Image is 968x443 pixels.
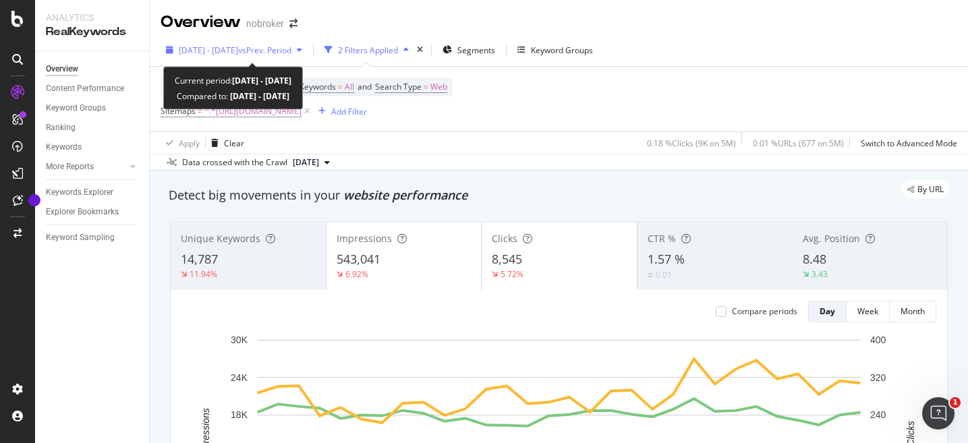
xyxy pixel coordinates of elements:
[161,11,241,34] div: Overview
[46,62,78,76] div: Overview
[46,82,124,96] div: Content Performance
[161,39,308,61] button: [DATE] - [DATE]vsPrev. Period
[287,154,335,171] button: [DATE]
[950,397,961,408] span: 1
[457,45,495,56] span: Segments
[922,397,955,430] iframe: Intercom live chat
[870,409,886,420] text: 240
[492,251,522,267] span: 8,545
[375,81,422,92] span: Search Type
[648,273,653,277] img: Equal
[224,138,244,149] div: Clear
[437,39,501,61] button: Segments
[300,81,336,92] span: Keywords
[46,140,140,154] a: Keywords
[228,90,289,102] b: [DATE] - [DATE]
[182,156,287,169] div: Data crossed with the Crawl
[231,334,248,345] text: 30K
[46,160,94,174] div: More Reports
[338,45,398,56] div: 2 Filters Applied
[231,372,248,383] text: 24K
[28,194,40,206] div: Tooltip anchor
[870,372,886,383] text: 320
[179,45,238,56] span: [DATE] - [DATE]
[46,231,115,245] div: Keyword Sampling
[46,140,82,154] div: Keywords
[501,268,523,280] div: 5.72%
[46,101,140,115] a: Keyword Groups
[246,17,284,30] div: nobroker
[531,45,593,56] div: Keyword Groups
[179,138,200,149] div: Apply
[855,132,957,154] button: Switch to Advanced Mode
[181,251,218,267] span: 14,787
[337,232,392,245] span: Impressions
[812,268,828,280] div: 3.43
[753,138,844,149] div: 0.01 % URLs ( 677 on 5M )
[648,232,676,245] span: CTR %
[289,19,297,28] div: arrow-right-arrow-left
[161,132,200,154] button: Apply
[46,62,140,76] a: Overview
[890,301,936,322] button: Month
[430,78,447,96] span: Web
[648,251,685,267] span: 1.57 %
[46,121,140,135] a: Ranking
[161,105,196,117] span: Sitemaps
[204,102,302,121] span: ^.*[URL][DOMAIN_NAME]
[870,334,886,345] text: 400
[338,81,343,92] span: =
[46,24,138,40] div: RealKeywords
[46,185,140,200] a: Keywords Explorer
[190,268,217,280] div: 11.94%
[46,231,140,245] a: Keyword Sampling
[857,305,878,317] div: Week
[231,409,248,420] text: 18K
[46,101,106,115] div: Keyword Groups
[358,81,372,92] span: and
[198,105,202,117] span: =
[656,269,672,280] div: 0.01
[732,305,797,317] div: Compare periods
[414,43,426,57] div: times
[313,103,367,119] button: Add Filter
[902,180,949,199] div: legacy label
[512,39,598,61] button: Keyword Groups
[647,138,736,149] div: 0.18 % Clicks ( 9K on 5M )
[492,232,517,245] span: Clicks
[901,305,925,317] div: Month
[46,82,140,96] a: Content Performance
[803,251,826,267] span: 8.48
[803,232,860,245] span: Avg. Position
[319,39,414,61] button: 2 Filters Applied
[820,305,835,317] div: Day
[46,205,119,219] div: Explorer Bookmarks
[345,268,368,280] div: 6.92%
[861,138,957,149] div: Switch to Advanced Mode
[177,88,289,104] div: Compared to:
[181,232,260,245] span: Unique Keywords
[175,73,291,88] div: Current period:
[293,156,319,169] span: 2025 Sep. 1st
[917,185,944,194] span: By URL
[847,301,890,322] button: Week
[232,75,291,86] b: [DATE] - [DATE]
[331,106,367,117] div: Add Filter
[238,45,291,56] span: vs Prev. Period
[206,132,244,154] button: Clear
[46,185,113,200] div: Keywords Explorer
[808,301,847,322] button: Day
[337,251,380,267] span: 543,041
[345,78,354,96] span: All
[424,81,428,92] span: =
[46,205,140,219] a: Explorer Bookmarks
[46,11,138,24] div: Analytics
[46,160,126,174] a: More Reports
[46,121,76,135] div: Ranking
